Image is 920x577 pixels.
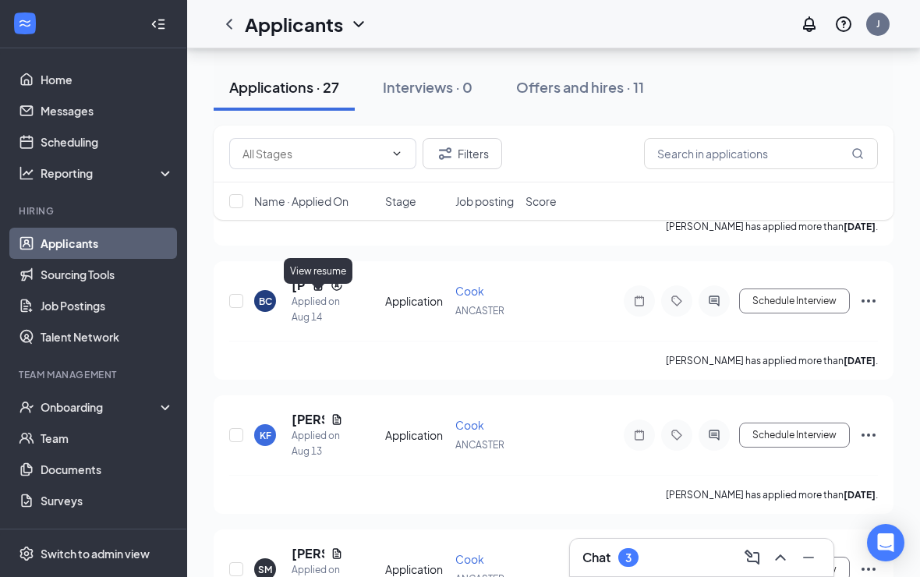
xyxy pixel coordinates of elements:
button: Minimize [796,545,821,570]
span: Stage [385,193,416,209]
input: All Stages [242,145,384,162]
svg: WorkstreamLogo [17,16,33,31]
span: Score [525,193,557,209]
h5: [PERSON_NAME] [292,411,324,428]
button: ComposeMessage [740,545,765,570]
div: J [876,17,880,30]
p: [PERSON_NAME] has applied more than . [666,354,878,367]
svg: Notifications [800,15,819,34]
svg: ChevronDown [349,15,368,34]
svg: ChevronLeft [220,15,239,34]
div: BC [259,295,272,308]
b: [DATE] [844,355,876,366]
svg: Filter [436,144,455,163]
div: Open Intercom Messenger [867,524,904,561]
svg: Collapse [150,16,166,32]
a: Messages [41,95,174,126]
div: View resume [284,258,352,284]
h3: Chat [582,549,610,566]
svg: MagnifyingGlass [851,147,864,160]
svg: ChevronDown [391,147,403,160]
div: Application [385,427,446,443]
a: Home [41,64,174,95]
p: [PERSON_NAME] has applied more than . [666,488,878,501]
span: Name · Applied On [254,193,349,209]
svg: ActiveChat [705,429,724,441]
button: ChevronUp [768,545,793,570]
a: Surveys [41,485,174,516]
div: Onboarding [41,399,161,415]
div: Offers and hires · 11 [516,77,644,97]
svg: ComposeMessage [743,548,762,567]
svg: Document [331,413,343,426]
a: Talent Network [41,321,174,352]
h1: Applicants [245,11,343,37]
svg: Ellipses [859,292,878,310]
span: ANCASTER [455,305,504,317]
svg: UserCheck [19,399,34,415]
a: Applicants [41,228,174,259]
button: Schedule Interview [739,288,850,313]
a: Documents [41,454,174,485]
a: Scheduling [41,126,174,158]
div: 3 [625,551,632,565]
a: Job Postings [41,290,174,321]
svg: ChevronUp [771,548,790,567]
div: Application [385,293,446,309]
div: Interviews · 0 [383,77,472,97]
svg: Settings [19,546,34,561]
svg: Note [630,295,649,307]
a: Sourcing Tools [41,259,174,290]
svg: QuestionInfo [834,15,853,34]
svg: Minimize [799,548,818,567]
svg: Document [331,547,343,560]
b: [DATE] [844,489,876,501]
h5: [PERSON_NAME] [292,545,324,562]
div: SM [258,563,272,576]
svg: Tag [667,429,686,441]
svg: Note [630,429,649,441]
div: Switch to admin view [41,546,150,561]
button: Filter Filters [423,138,502,169]
div: Team Management [19,368,171,381]
a: Team [41,423,174,454]
span: Cook [455,418,484,432]
div: Reporting [41,165,175,181]
button: Schedule Interview [739,423,850,448]
div: Applied on Aug 14 [292,294,343,325]
div: KF [260,429,271,442]
svg: Tag [667,295,686,307]
input: Search in applications [644,138,878,169]
div: Hiring [19,204,171,218]
span: Cook [455,552,484,566]
span: Cook [455,284,484,298]
svg: ActiveChat [705,295,724,307]
div: Applied on Aug 13 [292,428,343,459]
svg: Ellipses [859,426,878,444]
span: ANCASTER [455,439,504,451]
svg: Analysis [19,165,34,181]
div: Applications · 27 [229,77,339,97]
div: Application [385,561,446,577]
span: Job posting [455,193,514,209]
